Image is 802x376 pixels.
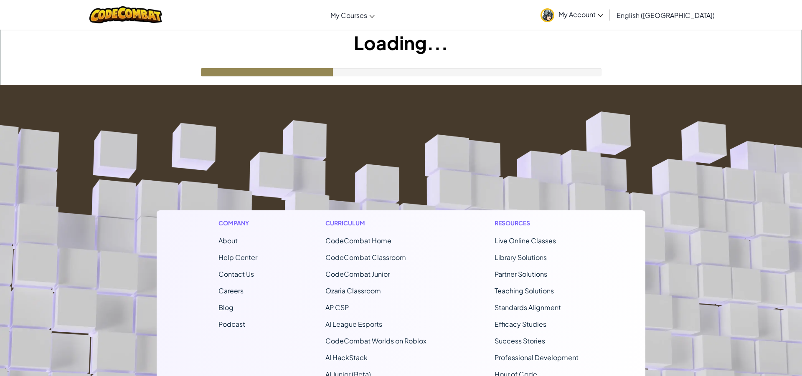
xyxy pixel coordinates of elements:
a: Help Center [218,253,257,262]
a: Ozaria Classroom [325,286,381,295]
a: My Account [536,2,607,28]
img: avatar [541,8,554,22]
a: CodeCombat Junior [325,270,390,278]
a: Partner Solutions [495,270,547,278]
a: Teaching Solutions [495,286,554,295]
a: Professional Development [495,353,579,362]
a: English ([GEOGRAPHIC_DATA]) [612,4,719,26]
h1: Loading... [0,30,802,56]
a: My Courses [326,4,379,26]
span: Contact Us [218,270,254,278]
a: Podcast [218,320,245,328]
h1: Resources [495,219,584,227]
img: CodeCombat logo [89,6,162,23]
a: Careers [218,286,244,295]
a: CodeCombat Worlds on Roblox [325,336,426,345]
a: About [218,236,238,245]
span: English ([GEOGRAPHIC_DATA]) [617,11,715,20]
span: My Courses [330,11,367,20]
a: Blog [218,303,233,312]
h1: Curriculum [325,219,426,227]
a: AI League Esports [325,320,382,328]
a: AI HackStack [325,353,368,362]
a: AP CSP [325,303,349,312]
span: My Account [558,10,603,19]
a: CodeCombat Classroom [325,253,406,262]
a: Standards Alignment [495,303,561,312]
a: Efficacy Studies [495,320,546,328]
span: CodeCombat Home [325,236,391,245]
h1: Company [218,219,257,227]
a: Success Stories [495,336,545,345]
a: Library Solutions [495,253,547,262]
a: Live Online Classes [495,236,556,245]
